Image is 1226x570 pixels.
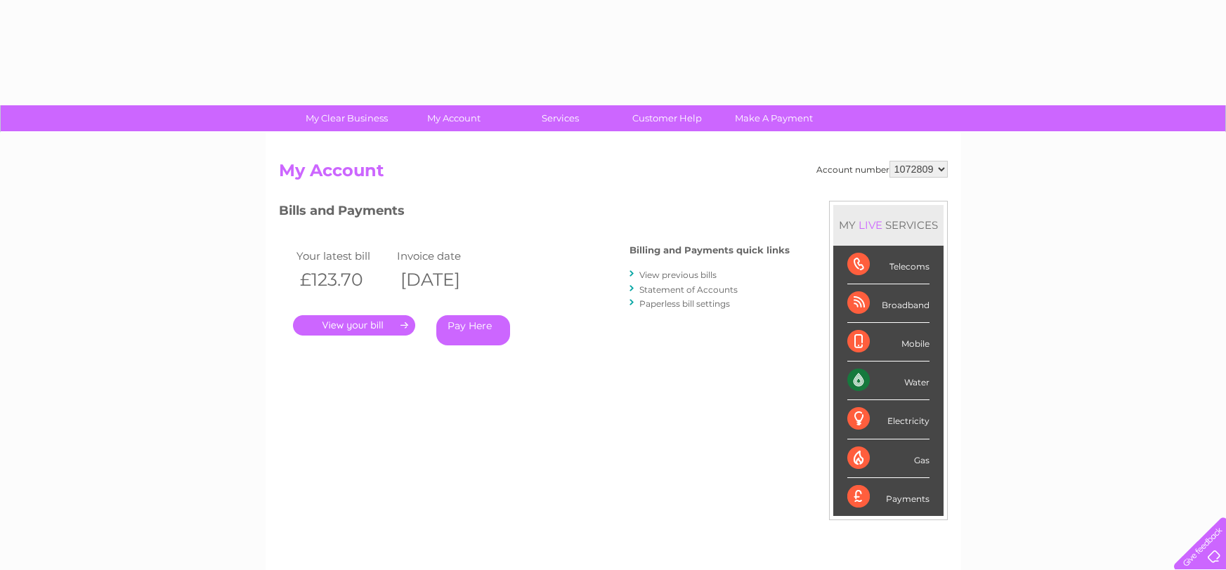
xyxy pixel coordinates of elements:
div: Payments [847,478,930,516]
a: My Account [396,105,511,131]
h2: My Account [279,161,948,187]
div: Electricity [847,400,930,439]
div: Account number [816,161,948,178]
div: Mobile [847,323,930,362]
th: £123.70 [293,265,394,294]
a: . [293,315,415,336]
a: My Clear Business [289,105,405,131]
a: View previous bills [639,270,717,280]
div: LIVE [856,218,885,232]
h3: Bills and Payments [279,201,790,225]
td: Invoice date [393,246,495,265]
td: Your latest bill [293,246,394,265]
div: Telecoms [847,246,930,284]
a: Services [502,105,618,131]
div: Gas [847,439,930,478]
div: Broadband [847,284,930,323]
h4: Billing and Payments quick links [630,245,790,256]
a: Customer Help [609,105,725,131]
div: MY SERVICES [833,205,944,245]
a: Paperless bill settings [639,298,730,309]
th: [DATE] [393,265,495,294]
a: Statement of Accounts [639,284,738,295]
a: Pay Here [436,315,510,345]
div: Water [847,362,930,400]
a: Make A Payment [716,105,832,131]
